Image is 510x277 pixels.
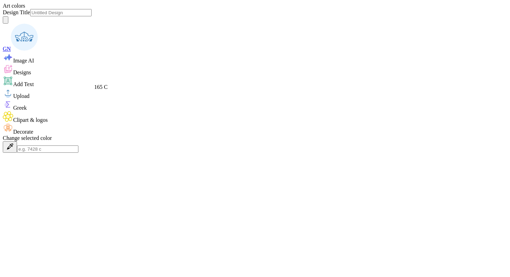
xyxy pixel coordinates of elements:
span: Decorate [13,129,33,135]
span: Add Text [13,81,34,87]
div: Art colors [3,3,507,9]
img: George Nikhil Musunoor [11,24,38,51]
div: Change selected color [3,135,507,141]
span: Image AI [13,58,34,64]
a: GN [3,46,38,52]
span: GN [3,46,11,52]
label: Design Title [3,9,30,15]
span: Upload [13,93,29,99]
span: Greek [13,105,27,111]
span: Clipart & logos [13,117,48,123]
input: e.g. 7428 c [17,145,78,153]
div: 165 C [94,84,108,90]
input: Untitled Design [30,9,92,16]
span: Designs [13,69,31,75]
